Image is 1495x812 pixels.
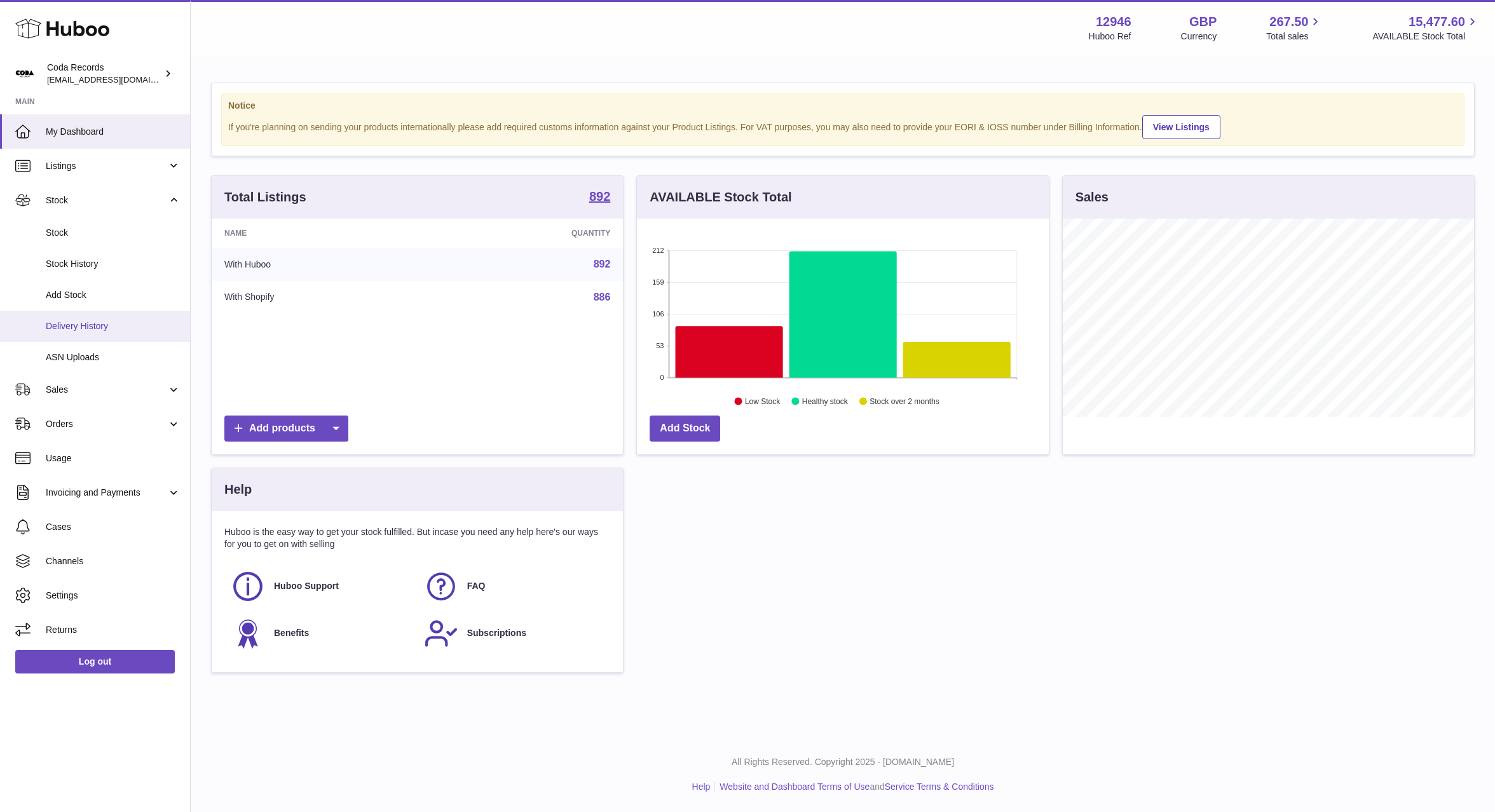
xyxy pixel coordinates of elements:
a: Subscriptions [424,616,604,651]
th: Name [212,219,433,248]
div: Currency [1181,30,1217,43]
span: Delivery History [46,320,181,332]
span: Invoicing and Payments [46,487,167,499]
a: 886 [594,292,611,302]
h3: Sales [1075,189,1109,206]
span: Settings [46,590,181,602]
div: Huboo Ref [1089,30,1131,43]
th: Quantity [433,219,623,248]
span: ASN Uploads [46,351,181,363]
strong: 892 [589,190,610,203]
span: Stock History [46,258,181,270]
text: Stock over 2 months [870,397,939,406]
a: 892 [589,190,610,205]
strong: 12946 [1096,13,1131,30]
text: 212 [652,247,664,254]
span: My Dashboard [46,126,181,138]
a: Service Terms & Conditions [885,782,994,792]
a: Add Stock [650,416,720,442]
a: View Listings [1142,115,1220,139]
h3: Total Listings [224,189,306,206]
div: Coda Records [47,62,161,86]
a: Help [692,782,711,792]
a: 267.50 Total sales [1266,13,1323,43]
span: Total sales [1266,30,1323,43]
img: haz@pcatmedia.com [15,64,34,83]
span: Add Stock [46,289,181,301]
span: 15,477.60 [1409,13,1465,30]
p: All Rights Reserved. Copyright 2025 - [DOMAIN_NAME] [201,756,1485,768]
span: Sales [46,384,167,396]
span: Listings [46,160,167,172]
a: Huboo Support [231,569,411,604]
a: FAQ [424,569,604,604]
h3: AVAILABLE Stock Total [650,189,791,206]
text: Low Stock [745,397,781,406]
div: If you're planning on sending your products internationally please add required customs informati... [228,113,1457,139]
span: Cases [46,521,181,533]
span: Stock [46,227,181,239]
span: [EMAIL_ADDRESS][DOMAIN_NAME] [47,74,187,85]
a: 15,477.60 AVAILABLE Stock Total [1372,13,1480,43]
span: Benefits [274,627,309,639]
span: Subscriptions [467,627,526,639]
text: Healthy stock [802,397,849,406]
a: Benefits [231,616,411,651]
text: 106 [652,310,664,318]
strong: Notice [228,100,1457,112]
text: 53 [657,342,664,349]
span: 267.50 [1269,13,1308,30]
td: With Huboo [212,248,433,281]
a: Website and Dashboard Terms of Use [720,782,870,792]
span: Stock [46,194,167,206]
a: Add products [224,416,348,442]
text: 0 [660,374,664,381]
span: Returns [46,624,181,636]
td: With Shopify [212,281,433,314]
li: and [715,781,993,793]
span: Usage [46,452,181,464]
a: 892 [594,259,611,269]
span: Channels [46,555,181,567]
span: AVAILABLE Stock Total [1372,30,1480,43]
a: Log out [15,650,175,673]
span: Huboo Support [274,580,339,592]
span: FAQ [467,580,486,592]
strong: GBP [1189,13,1217,30]
span: Orders [46,418,167,430]
h3: Help [224,481,252,498]
p: Huboo is the easy way to get your stock fulfilled. But incase you need any help here's our ways f... [224,526,610,550]
text: 159 [652,278,664,286]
